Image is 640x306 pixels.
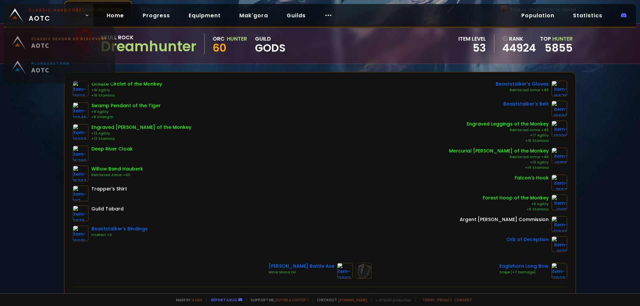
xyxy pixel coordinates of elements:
[460,216,549,223] div: Argent [PERSON_NAME] Commission
[449,154,549,160] div: Reinforced Armor +40
[101,9,129,22] a: Home
[551,121,567,137] img: item-10236
[192,297,202,302] a: a fan
[502,35,536,43] div: rank
[8,58,111,83] a: PlunderstormAOTC
[213,40,226,55] span: 60
[91,131,191,136] div: +13 Agility
[449,160,549,165] div: +13 Agility
[551,236,567,252] img: item-1973
[422,297,435,302] a: Terms
[503,101,549,108] div: Beaststalker's Belt
[73,146,89,161] img: item-15789
[91,102,161,109] div: Swamp Pendant of the Tiger
[91,136,191,142] div: +12 Stamina
[31,64,70,69] small: Plunderstorm
[91,172,143,178] div: Reinforced Armor +40
[499,263,549,270] div: Eaglehorn Long Bow
[371,297,411,302] span: v. d752d5 - production
[551,263,567,279] img: item-13023
[313,297,367,302] span: Checkout
[483,207,549,212] div: +6 Stamina
[234,9,273,22] a: Mak'gora
[551,148,567,163] img: item-10155
[551,216,567,232] img: item-12846
[281,9,311,22] a: Guilds
[91,124,191,131] div: Engraved [PERSON_NAME] of the Monkey
[91,93,162,98] div: +16 Stamina
[551,174,567,190] img: item-7552
[29,7,82,13] small: Classic Hardcore
[458,43,486,53] div: 53
[467,133,549,138] div: +17 Agility
[73,205,89,221] img: item-5976
[269,270,334,275] div: Minor Mana Oil
[91,115,161,120] div: +9 Strength
[91,146,133,153] div: Deep River Cloak
[483,201,549,207] div: +6 Agility
[73,165,89,181] img: item-15787
[496,81,549,88] div: Beaststalker's Gloves
[91,185,127,192] div: Trapper's Shirt
[31,44,107,52] span: AOTC
[467,121,549,128] div: Engraved Leggings of the Monkey
[91,109,161,115] div: +9 Agility
[337,263,353,279] img: item-13003
[552,35,573,43] span: Hunter
[213,35,225,43] div: Orc
[276,297,309,302] a: Buy me a coffee
[91,225,148,232] div: Beaststalker's Bindings
[458,35,486,43] div: item level
[454,297,472,302] a: Consent
[516,9,560,22] a: Population
[172,297,202,302] span: Made by
[437,297,452,302] a: Privacy
[64,0,133,19] button: Scan character
[545,40,573,55] a: 5855
[467,128,549,133] div: Reinforced Armor +40
[137,9,175,22] a: Progress
[73,225,89,241] img: item-16681
[269,263,334,270] div: [PERSON_NAME] Battle Axe
[91,88,162,93] div: +16 Agility
[483,194,549,201] div: Forest Hoop of the Monkey
[496,88,549,93] div: Reinforced Armor +40
[246,297,309,302] span: Support me,
[91,205,124,212] div: Guild Tabard
[29,7,82,23] span: AOTC
[4,4,93,27] a: Classic HardcoreAOTC
[73,102,89,118] img: item-12045
[8,33,111,58] a: Classic Season of DiscoveryAOTC
[73,81,89,97] img: item-10123
[551,194,567,210] img: item-12011
[31,39,107,44] small: Classic Season of Discovery
[568,9,608,22] a: Statistics
[101,42,196,52] div: Dreamhunter
[91,232,148,238] div: Intellect +3
[101,33,196,42] div: Skull Rock
[73,185,89,201] img: item-127
[540,35,573,43] div: Top
[73,124,89,140] img: item-10237
[338,297,367,302] a: [DOMAIN_NAME]
[91,81,162,88] div: Ornate Circlet of the Monkey
[449,148,549,154] div: Mercurial [PERSON_NAME] of the Monkey
[499,270,549,275] div: Scope (+7 Damage)
[506,236,549,243] div: Orb of Deception
[227,35,247,43] div: Hunter
[255,35,286,53] div: guild
[183,9,226,22] a: Equipment
[211,297,237,302] a: Report a bug
[91,165,143,172] div: Willow Band Hauberk
[31,69,70,77] span: AOTC
[255,43,286,53] span: GODS
[551,81,567,97] img: item-16676
[515,174,549,181] div: Falcon's Hook
[467,138,549,144] div: +16 Stamina
[502,43,536,53] a: 44924
[449,165,549,170] div: +14 Stamina
[551,101,567,117] img: item-16680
